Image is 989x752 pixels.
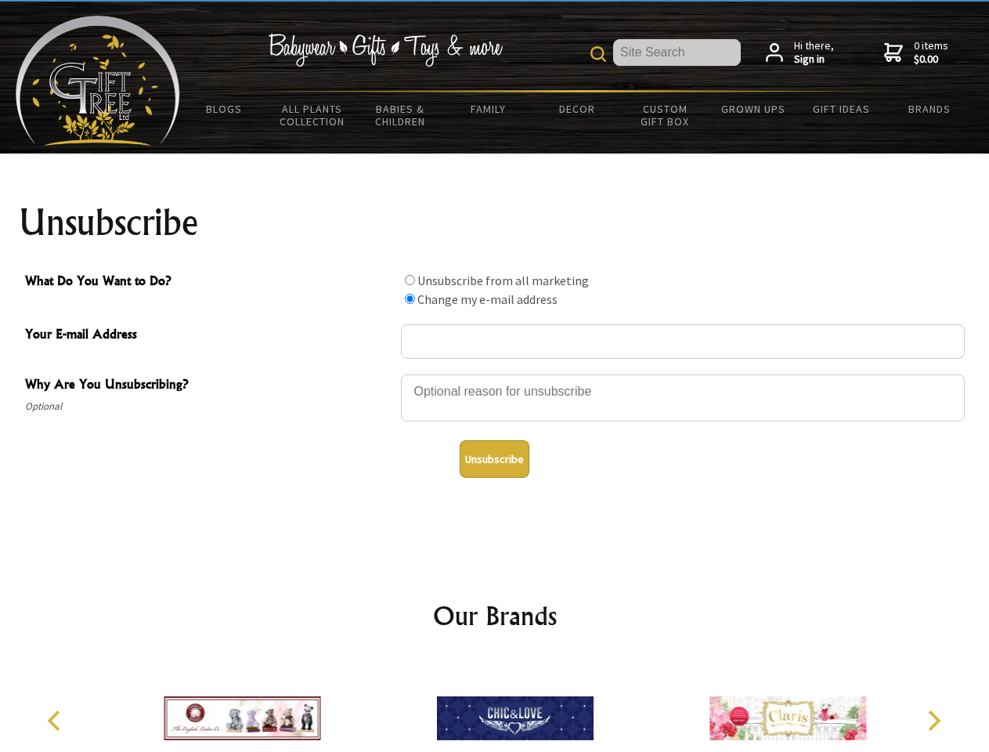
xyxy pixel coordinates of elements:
a: 0 items$0.00 [884,39,948,67]
textarea: Why Are You Unsubscribing? [401,374,965,421]
a: Custom Gift Box [621,92,709,138]
input: What Do You Want to Do? [405,294,415,304]
a: Babies & Children [356,92,445,138]
strong: Sign in [794,52,834,67]
span: Your E-mail Address [25,324,393,347]
a: Grown Ups [709,92,797,125]
span: Hi there, [794,39,834,67]
input: What Do You Want to Do? [405,275,415,285]
span: What Do You Want to Do? [25,271,393,294]
label: Change my e-mail address [417,291,558,307]
a: Family [445,92,533,125]
a: All Plants Collection [269,92,357,138]
span: 0 items [914,38,948,67]
input: Site Search [613,39,741,66]
button: Next [916,703,951,738]
strong: $0.00 [914,52,948,67]
a: Brands [886,92,974,125]
img: Babywear - Gifts - Toys & more [268,34,503,67]
label: Unsubscribe from all marketing [417,273,589,288]
a: Decor [532,92,621,125]
img: product search [590,46,606,62]
span: Optional [25,397,393,416]
span: Why Are You Unsubscribing? [25,374,393,397]
img: Babyware - Gifts - Toys and more... [16,16,180,146]
button: Unsubscribe [460,440,529,478]
a: BLOGS [180,92,269,125]
a: Gift Ideas [797,92,886,125]
button: Previous [39,703,74,738]
a: Hi there,Sign in [766,39,834,67]
h1: Unsubscribe [19,204,971,241]
input: Your E-mail Address [401,324,965,359]
h2: Our Brands [31,597,958,634]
